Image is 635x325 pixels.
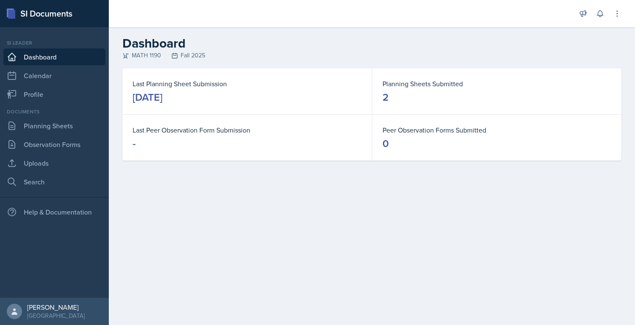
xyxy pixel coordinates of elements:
[133,90,162,104] div: [DATE]
[122,36,621,51] h2: Dashboard
[122,51,621,60] div: MATH 1190 Fall 2025
[383,90,388,104] div: 2
[3,136,105,153] a: Observation Forms
[3,173,105,190] a: Search
[3,67,105,84] a: Calendar
[133,137,136,150] div: -
[3,108,105,116] div: Documents
[133,79,362,89] dt: Last Planning Sheet Submission
[27,311,85,320] div: [GEOGRAPHIC_DATA]
[27,303,85,311] div: [PERSON_NAME]
[383,125,611,135] dt: Peer Observation Forms Submitted
[3,117,105,134] a: Planning Sheets
[3,86,105,103] a: Profile
[3,39,105,47] div: Si leader
[383,137,389,150] div: 0
[383,79,611,89] dt: Planning Sheets Submitted
[3,155,105,172] a: Uploads
[3,203,105,220] div: Help & Documentation
[3,48,105,65] a: Dashboard
[133,125,362,135] dt: Last Peer Observation Form Submission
